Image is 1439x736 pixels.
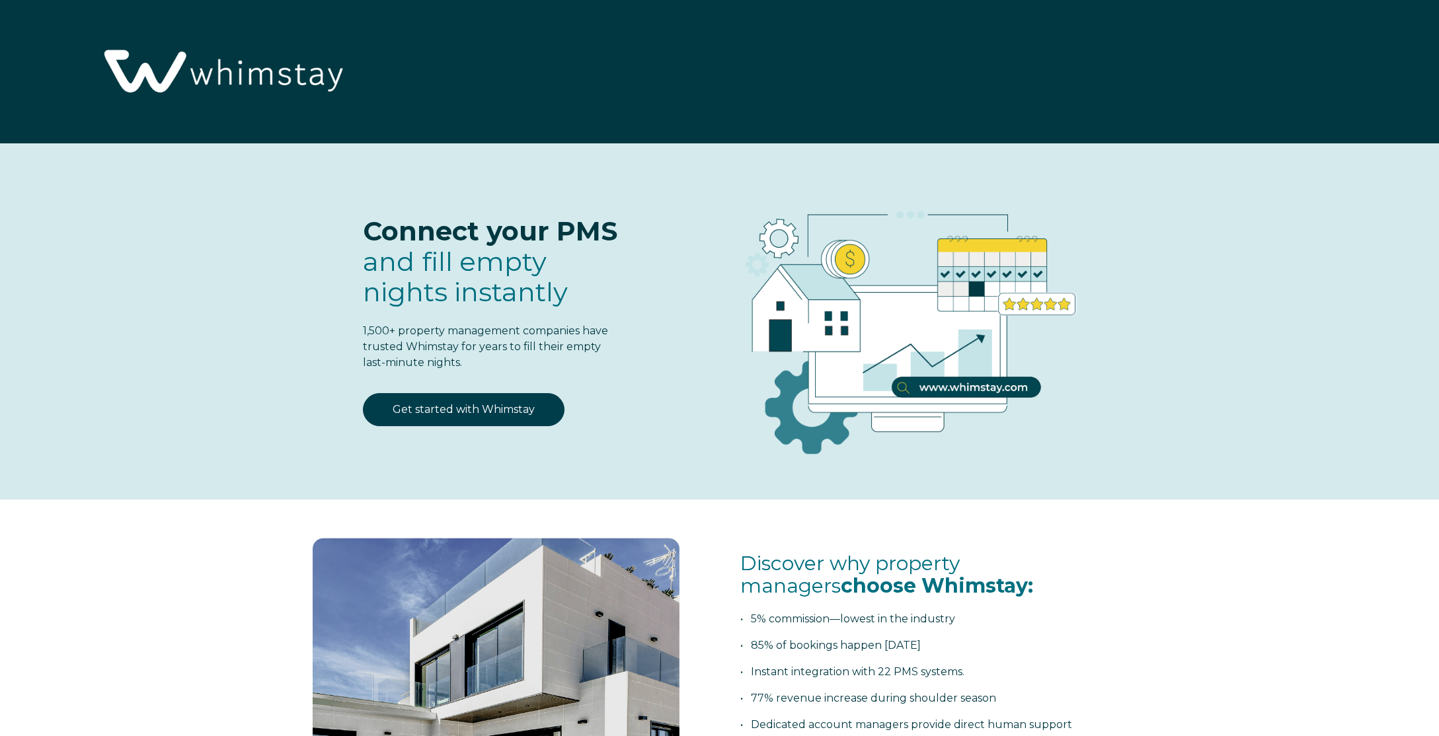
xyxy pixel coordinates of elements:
[670,170,1136,475] img: RBO Ilustrations-03
[740,692,996,704] span: • 77% revenue increase during shoulder season
[363,215,617,247] span: Connect your PMS
[363,245,568,308] span: and
[93,7,350,139] img: Whimstay Logo-02 1
[363,393,564,426] a: Get started with Whimstay
[740,551,1033,599] span: Discover why property managers
[363,245,568,308] span: fill empty nights instantly
[740,665,964,678] span: • Instant integration with 22 PMS systems.
[841,573,1033,598] span: choose Whimstay:
[740,718,1072,731] span: • Dedicated account managers provide direct human support
[740,639,921,651] span: • 85% of bookings happen [DATE]
[363,324,608,369] span: 1,500+ property management companies have trusted Whimstay for years to fill their empty last-min...
[740,612,955,625] span: • 5% commission—lowest in the industry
